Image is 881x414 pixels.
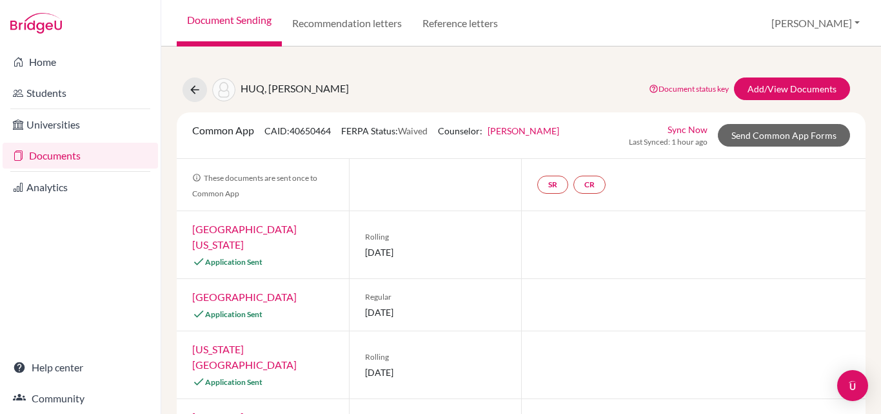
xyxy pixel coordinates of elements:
span: Regular [365,291,506,303]
span: Application Sent [205,309,262,319]
a: Documents [3,143,158,169]
a: Students [3,80,158,106]
span: [DATE] [365,245,506,259]
a: Document status key [649,84,729,94]
a: Home [3,49,158,75]
a: Send Common App Forms [718,124,850,147]
span: Application Sent [205,377,262,387]
img: Bridge-U [10,13,62,34]
button: [PERSON_NAME] [766,11,866,36]
span: HUQ, [PERSON_NAME] [241,82,349,94]
span: Rolling [365,351,506,363]
span: Common App [192,124,254,136]
a: Analytics [3,174,158,200]
span: FERPA Status: [341,125,428,136]
a: CR [573,176,606,194]
span: These documents are sent once to Common App [192,173,317,198]
a: Add/View Documents [734,78,850,100]
span: [DATE] [365,366,506,379]
a: [GEOGRAPHIC_DATA][US_STATE] [192,223,297,251]
a: Help center [3,355,158,380]
a: Community [3,386,158,411]
a: Universities [3,112,158,138]
span: [DATE] [365,305,506,319]
span: Counselor: [438,125,559,136]
span: CAID: 40650464 [264,125,331,136]
a: [US_STATE][GEOGRAPHIC_DATA] [192,343,297,371]
a: [GEOGRAPHIC_DATA] [192,291,297,303]
a: Sync Now [668,123,708,136]
span: Application Sent [205,257,262,267]
a: SR [537,176,568,194]
span: Rolling [365,231,506,243]
span: Last Synced: 1 hour ago [629,136,708,148]
span: Waived [398,125,428,136]
div: Open Intercom Messenger [837,370,868,401]
a: [PERSON_NAME] [488,125,559,136]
